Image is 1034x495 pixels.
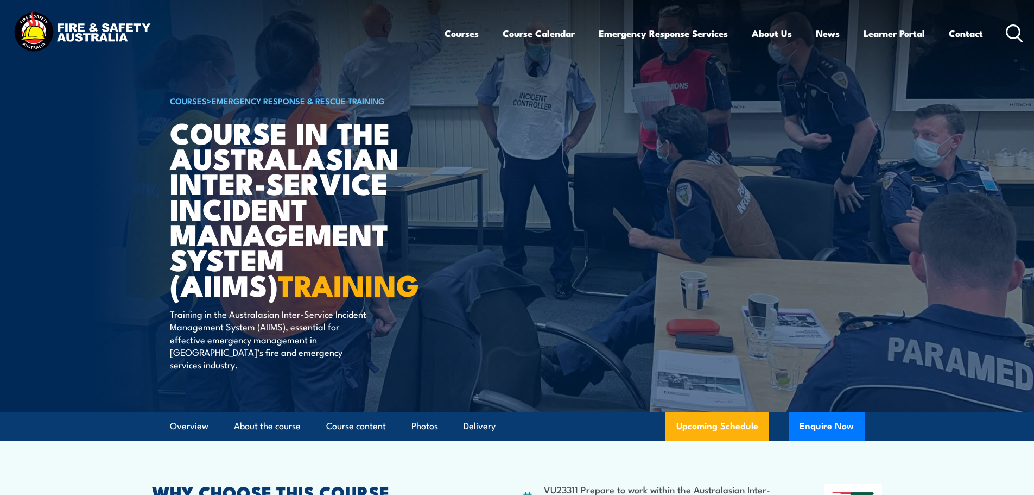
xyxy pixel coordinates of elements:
h1: Course in the Australasian Inter-service Incident Management System (AIIMS) [170,120,438,297]
a: Learner Portal [864,19,925,48]
h6: > [170,94,438,107]
a: Overview [170,412,208,441]
a: About the course [234,412,301,441]
a: Photos [411,412,438,441]
a: Course Calendar [503,19,575,48]
a: Contact [949,19,983,48]
a: COURSES [170,95,207,106]
a: Course content [326,412,386,441]
a: Delivery [464,412,496,441]
a: Upcoming Schedule [665,412,769,441]
a: Emergency Response Services [599,19,728,48]
a: News [816,19,840,48]
a: Courses [445,19,479,48]
strong: TRAINING [278,261,419,306]
p: Training in the Australasian Inter-Service Incident Management System (AIIMS), essential for effe... [170,308,368,371]
a: About Us [752,19,792,48]
a: Emergency Response & Rescue Training [212,95,385,106]
button: Enquire Now [789,412,865,441]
